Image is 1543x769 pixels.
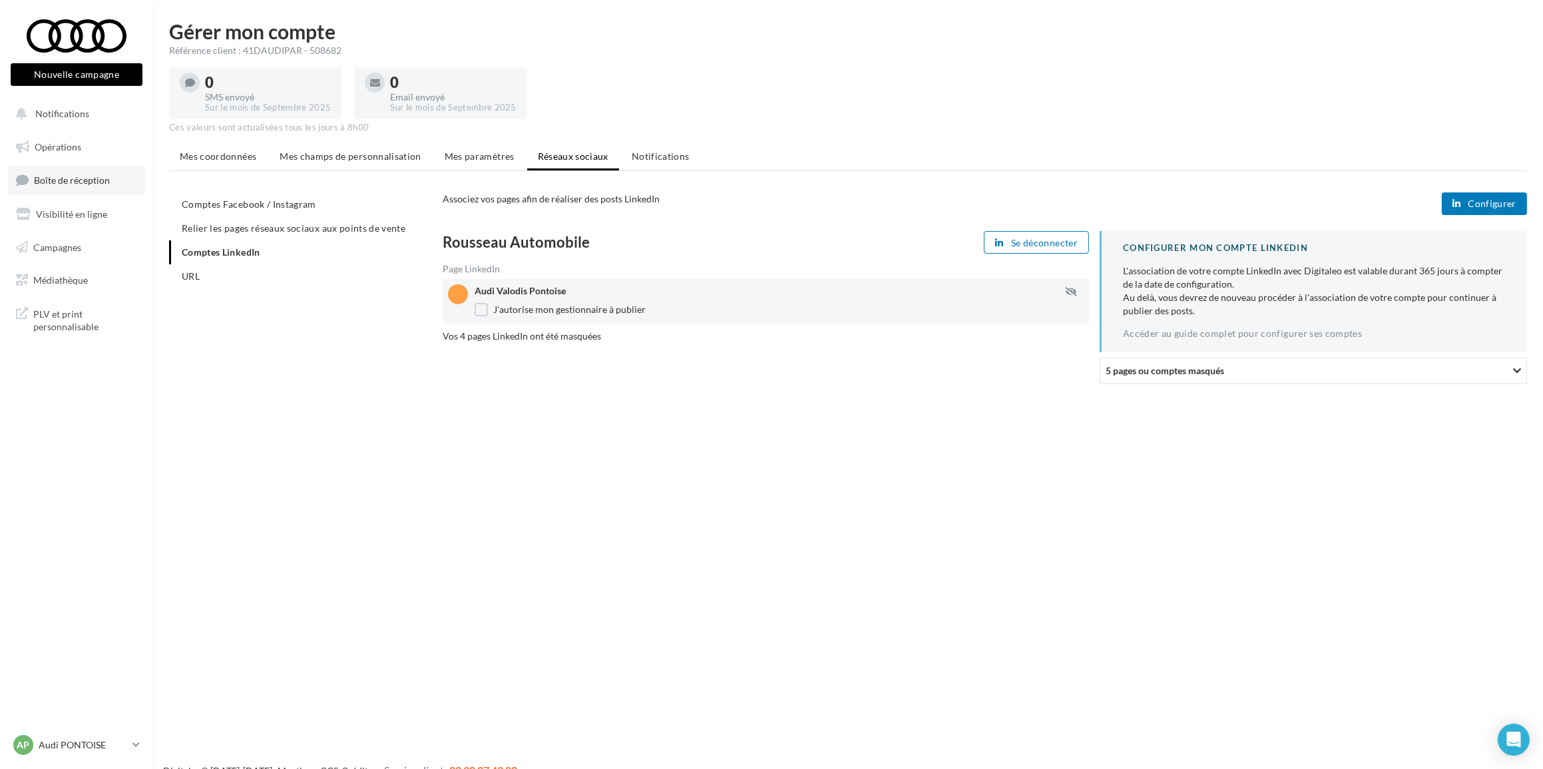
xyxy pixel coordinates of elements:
div: Sur le mois de Septembre 2025 [205,102,331,114]
div: 0 [390,75,516,90]
a: AP Audi PONTOISE [11,732,142,758]
button: Se déconnecter [984,231,1089,254]
div: Open Intercom Messenger [1498,724,1530,756]
div: L'association de votre compte LinkedIn avec Digitaleo est valable durant 365 jours à compter de l... [1123,264,1506,318]
span: 5 pages ou comptes masqués [1106,366,1224,377]
span: Comptes Facebook / Instagram [182,198,316,210]
div: Rousseau Automobile [443,235,760,250]
span: AP [17,738,30,752]
button: Configurer [1442,192,1527,215]
div: Email envoyé [390,93,516,102]
span: Mes paramètres [445,150,515,162]
h1: Gérer mon compte [169,21,1527,41]
span: Associez vos pages afin de réaliser des posts LinkedIn [443,193,660,204]
span: Configurer [1468,198,1516,209]
a: Accéder au guide complet pour configurer ses comptes [1123,328,1362,339]
span: Notifications [35,108,89,119]
a: Médiathèque [8,266,145,294]
a: Campagnes [8,234,145,262]
div: Ces valeurs sont actualisées tous les jours à 8h00 [169,122,1527,134]
span: Se déconnecter [1011,238,1078,248]
a: Boîte de réception [8,166,145,194]
a: Opérations [8,133,145,161]
a: Visibilité en ligne [8,200,145,228]
span: Mes champs de personnalisation [280,150,421,162]
span: Notifications [632,150,690,162]
span: Campagnes [33,241,81,252]
span: Relier les pages réseaux sociaux aux points de vente [182,222,405,234]
div: 0 [205,75,331,90]
span: Opérations [35,141,81,152]
span: Médiathèque [33,274,88,286]
p: Audi PONTOISE [39,738,127,752]
div: SMS envoyé [205,93,331,102]
div: Sur le mois de Septembre 2025 [390,102,516,114]
span: Mes coordonnées [180,150,256,162]
button: Notifications [8,100,140,128]
div: Page LinkedIn [443,264,1089,274]
a: PLV et print personnalisable [8,300,145,339]
button: Nouvelle campagne [11,63,142,86]
label: J'autorise mon gestionnaire à publier [475,303,646,316]
span: Boîte de réception [34,174,110,186]
div: Vos 4 pages LinkedIn ont été masquées [443,330,1089,343]
div: Référence client : 41DAUDIPAR - 508682 [169,44,1527,57]
span: PLV et print personnalisable [33,305,137,334]
span: Visibilité en ligne [36,208,107,220]
span: Audi Valodis Pontoise [475,285,566,296]
div: CONFIGURER MON COMPTE LINKEDIN [1123,242,1506,254]
span: URL [182,270,200,282]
